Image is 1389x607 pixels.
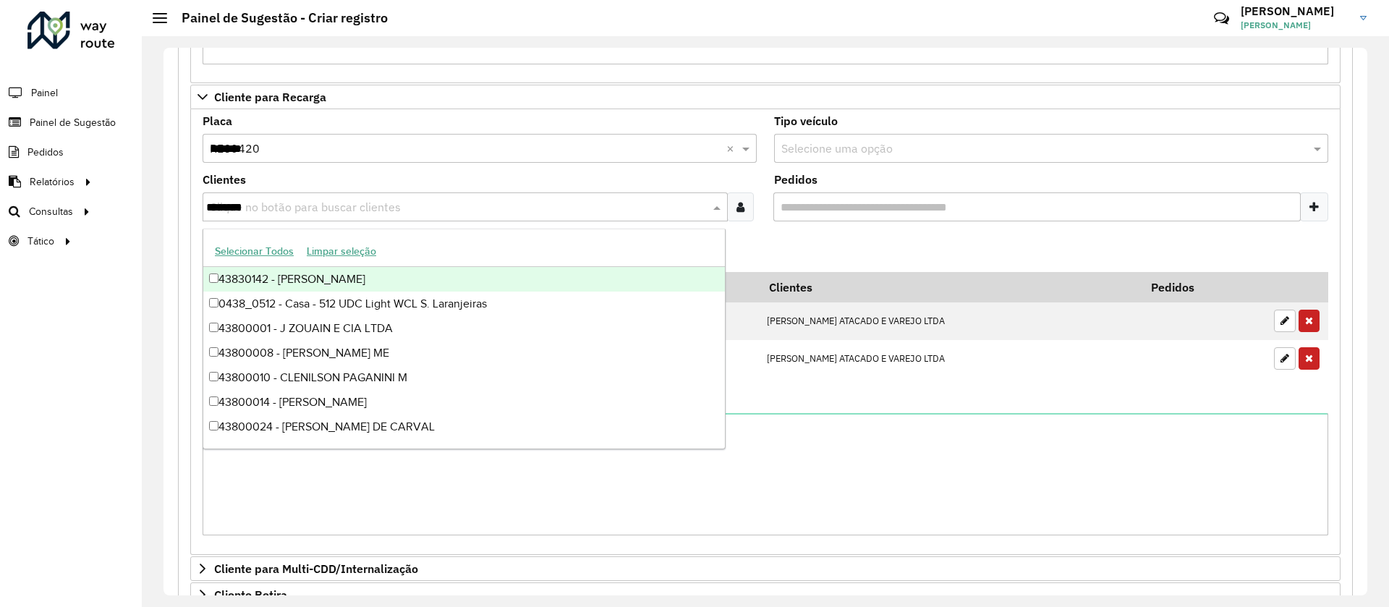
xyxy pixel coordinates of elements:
ng-dropdown-panel: Options list [203,229,726,449]
span: Relatórios [30,174,75,190]
label: Pedidos [774,171,817,188]
button: Selecionar Todos [208,240,300,263]
div: 43830142 - [PERSON_NAME] [203,267,725,292]
td: [PERSON_NAME] ATACADO E VAREJO LTDA [760,302,1142,340]
td: [PERSON_NAME] ATACADO E VAREJO LTDA [760,340,1142,378]
a: Cliente Retira [190,582,1341,607]
h3: [PERSON_NAME] [1241,4,1349,18]
span: Cliente para Recarga [214,91,326,103]
label: Clientes [203,171,246,188]
div: 43800010 - CLENILSON PAGANINI M [203,365,725,390]
button: Limpar seleção [300,240,383,263]
span: Cliente Retira [214,589,287,600]
span: Cliente para Multi-CDD/Internalização [214,563,418,574]
h2: Painel de Sugestão - Criar registro [167,10,388,26]
a: Cliente para Recarga [190,85,1341,109]
div: 43800014 - [PERSON_NAME] [203,390,725,415]
a: Contato Rápido [1206,3,1237,34]
span: Painel [31,85,58,101]
span: Painel de Sugestão [30,115,116,130]
span: [PERSON_NAME] [1241,19,1349,32]
a: Cliente para Multi-CDD/Internalização [190,556,1341,581]
th: Pedidos [1142,272,1267,302]
span: Consultas [29,204,73,219]
div: 43800024 - [PERSON_NAME] DE CARVAL [203,415,725,439]
div: 43800026 - [PERSON_NAME] [203,439,725,464]
label: Placa [203,112,232,130]
span: Tático [27,234,54,249]
th: Clientes [760,272,1142,302]
div: Cliente para Recarga [190,109,1341,555]
div: 43800001 - J ZOUAIN E CIA LTDA [203,316,725,341]
span: Pedidos [27,145,64,160]
span: Clear all [726,140,739,157]
div: 0438_0512 - Casa - 512 UDC Light WCL S. Laranjeiras [203,292,725,316]
div: 43800008 - [PERSON_NAME] ME [203,341,725,365]
label: Tipo veículo [774,112,838,130]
